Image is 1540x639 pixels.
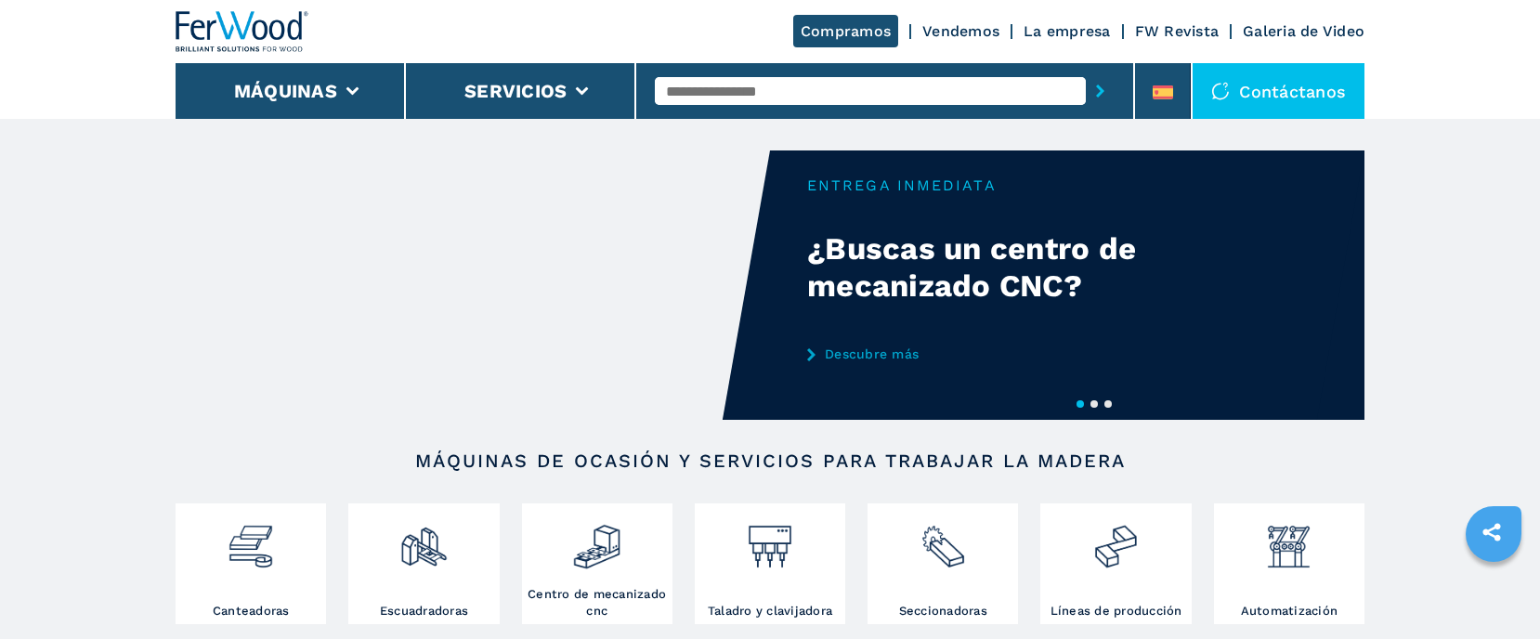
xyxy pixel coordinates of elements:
[793,15,898,47] a: Compramos
[348,503,499,624] a: Escuadradoras
[1051,603,1182,619] h3: Líneas de producción
[1193,63,1364,119] div: Contáctanos
[234,80,337,102] button: Máquinas
[176,503,326,624] a: Canteadoras
[1461,555,1526,625] iframe: Chat
[527,586,668,619] h3: Centro de mecanizado cnc
[1090,400,1098,408] button: 2
[899,603,987,619] h3: Seccionadoras
[745,508,794,571] img: foratrici_inseritrici_2.png
[695,503,845,624] a: Taladro y clavijadora
[1077,400,1084,408] button: 1
[1243,22,1364,40] a: Galeria de Video
[213,603,290,619] h3: Canteadoras
[464,80,567,102] button: Servicios
[399,508,449,571] img: squadratrici_2.png
[176,150,770,420] video: Your browser does not support the video tag.
[919,508,968,571] img: sezionatrici_2.png
[1086,70,1115,112] button: submit-button
[522,503,672,624] a: Centro de mecanizado cnc
[1091,508,1141,571] img: linee_di_produzione_2.png
[868,503,1018,624] a: Seccionadoras
[380,603,468,619] h3: Escuadradoras
[1468,509,1515,555] a: sharethis
[1264,508,1313,571] img: automazione.png
[708,603,832,619] h3: Taladro y clavijadora
[1241,603,1338,619] h3: Automatización
[922,22,999,40] a: Vendemos
[1211,82,1230,100] img: Contáctanos
[1104,400,1112,408] button: 3
[235,450,1305,472] h2: Máquinas de ocasión y servicios para trabajar la madera
[1135,22,1220,40] a: FW Revista
[572,508,621,571] img: centro_di_lavoro_cnc_2.png
[1214,503,1364,624] a: Automatización
[226,508,275,571] img: bordatrici_1.png
[1024,22,1111,40] a: La empresa
[807,346,1171,361] a: Descubre más
[176,11,309,52] img: Ferwood
[1040,503,1191,624] a: Líneas de producción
